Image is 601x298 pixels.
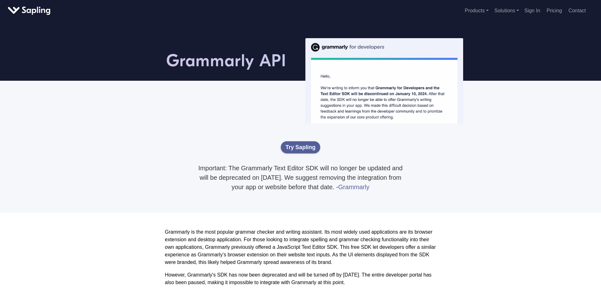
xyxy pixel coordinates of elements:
[193,163,408,192] p: Important: The Grammarly Text Editor SDK will no longer be updated and will be deprecated on [DAT...
[544,5,565,16] a: Pricing
[522,5,543,16] a: Sign In
[305,38,463,124] img: Grammarly SDK Deprecation Notice
[338,184,369,190] a: Grammarly
[165,228,436,266] p: Grammarly is the most popular grammar checker and writing assistant. Its most widely used applica...
[166,31,286,71] h1: Grammarly API
[165,271,436,286] p: However, Grammarly's SDK has now been deprecated and will be turned off by [DATE]. The entire dev...
[566,5,588,16] a: Contact
[465,8,488,13] a: Products
[281,141,320,153] a: Try Sapling
[494,8,519,13] a: Solutions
